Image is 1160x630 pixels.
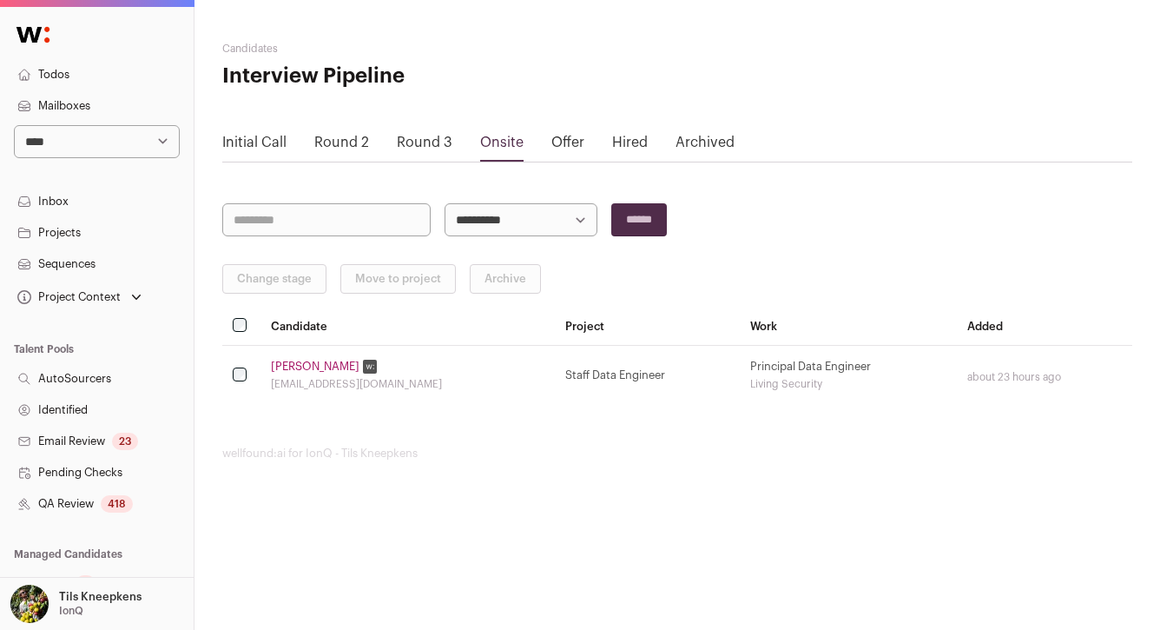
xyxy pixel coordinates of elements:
[957,308,1132,346] th: Added
[740,346,957,406] td: Principal Data Engineer
[101,495,133,513] div: 418
[260,308,555,346] th: Candidate
[222,42,525,56] h2: Candidates
[555,346,740,406] td: Staff Data Engineer
[7,17,59,52] img: Wellfound
[10,585,49,623] img: 6689865-medium_jpg
[271,360,359,374] a: [PERSON_NAME]
[222,447,1132,461] footer: wellfound:ai for IonQ - Tils Kneepkens
[740,308,957,346] th: Work
[750,377,946,391] div: Living Security
[222,63,525,90] h1: Interview Pipeline
[612,136,648,149] a: Hired
[59,604,83,618] p: IonQ
[59,590,142,604] p: Tils Kneepkens
[555,308,740,346] th: Project
[676,136,735,149] a: Archived
[397,136,452,149] a: Round 3
[480,136,524,149] a: Onsite
[222,136,287,149] a: Initial Call
[112,433,138,450] div: 23
[271,377,544,391] div: [EMAIL_ADDRESS][DOMAIN_NAME]
[7,585,145,623] button: Open dropdown
[551,136,584,149] a: Offer
[314,136,369,149] a: Round 2
[967,370,1122,384] div: about 23 hours ago
[76,575,96,593] div: 7
[14,290,121,304] div: Project Context
[14,285,145,309] button: Open dropdown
